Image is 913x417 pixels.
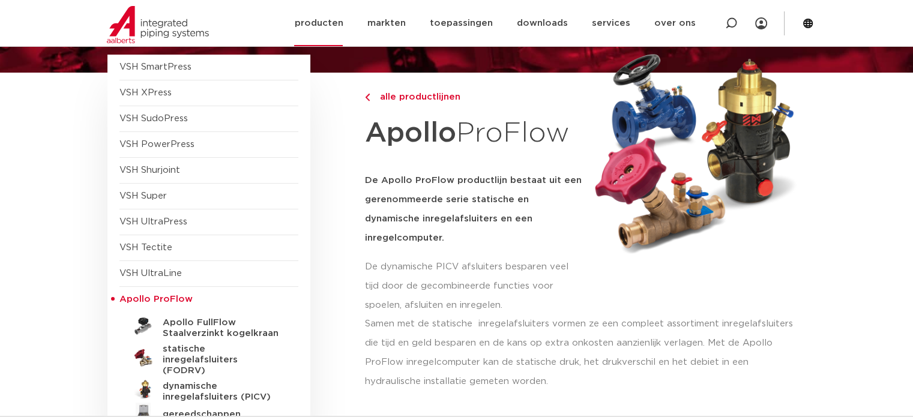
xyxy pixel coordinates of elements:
span: Apollo ProFlow [119,295,193,304]
h1: ProFlow [365,110,582,157]
a: alle productlijnen [365,90,582,104]
a: VSH SmartPress [119,62,191,71]
a: VSH UltraLine [119,269,182,278]
a: VSH PowerPress [119,140,194,149]
p: Samen met de statische inregelafsluiters vormen ze een compleet assortiment inregelafsluiters die... [365,314,806,391]
a: VSH Super [119,191,167,200]
a: dynamische inregelafsluiters (PICV) [119,376,298,403]
a: statische inregelafsluiters (FODRV) [119,339,298,376]
h5: Apollo FullFlow Staalverzinkt kogelkraan [163,317,282,339]
img: chevron-right.svg [365,94,370,101]
a: Apollo FullFlow Staalverzinkt kogelkraan [119,313,298,339]
a: VSH Tectite [119,243,172,252]
p: De dynamische PICV afsluiters besparen veel tijd door de gecombineerde functies voor spoelen, afs... [365,257,582,315]
h5: dynamische inregelafsluiters (PICV) [163,381,282,403]
a: VSH SudoPress [119,114,188,123]
a: VSH Shurjoint [119,166,180,175]
h5: statische inregelafsluiters (FODRV) [163,344,282,376]
a: VSH UltraPress [119,217,187,226]
strong: Apollo [365,119,456,147]
a: VSH XPress [119,88,172,97]
span: alle productlijnen [373,92,460,101]
h5: De Apollo ProFlow productlijn bestaat uit een gerenommeerde serie statische en dynamische inregel... [365,171,582,248]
